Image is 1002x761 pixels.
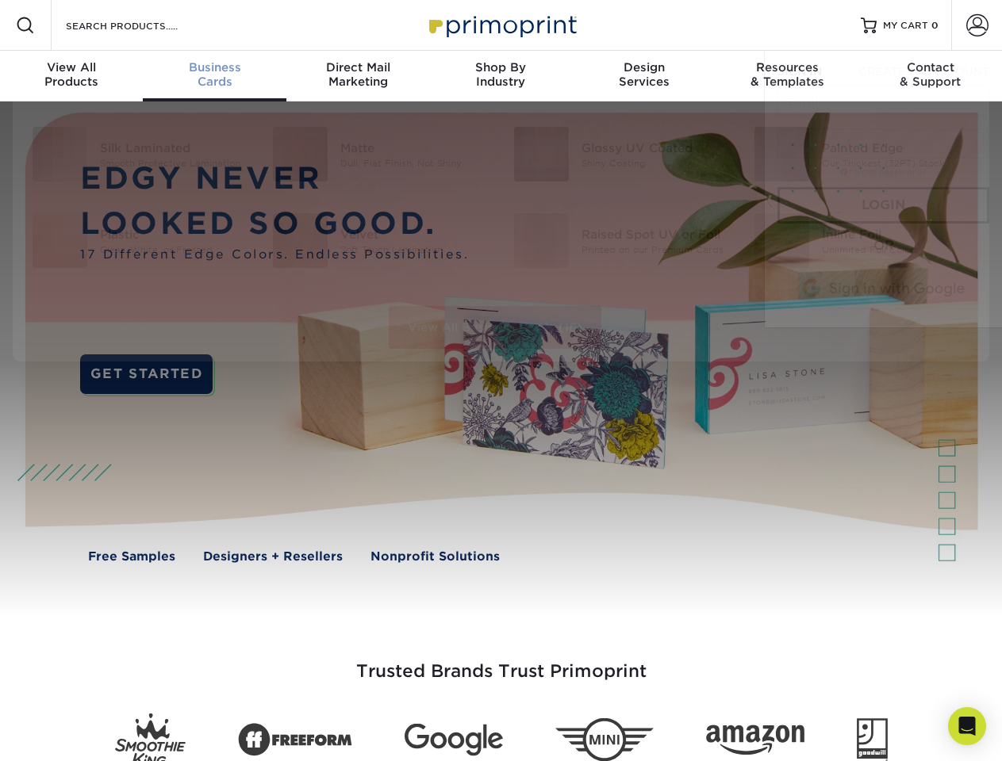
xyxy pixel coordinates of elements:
div: Matte [340,139,489,156]
a: View All Business Cards (16) [389,306,601,349]
img: Primoprint [422,8,581,42]
a: Painted Edge Business Cards Painted Edge Our Thickest (32PT) Stock [754,120,970,188]
a: Login [777,187,989,224]
img: Goodwill [857,718,888,761]
a: DesignServices [573,51,716,101]
img: Google [405,724,503,756]
div: Services [573,60,716,89]
div: Soft Touch Lamination [340,243,489,256]
a: Glossy UV Coated Business Cards Glossy UV Coated Shiny Coating [513,120,730,188]
div: Glossy UV Coated [582,139,730,156]
a: Raised Spot UV or Foil Business Cards Raised Spot UV or Foil Printed on our Premium Cards [513,207,730,274]
iframe: Google Customer Reviews [4,713,135,755]
span: Shop By [429,60,572,75]
span: Business [143,60,286,75]
span: 0 [931,20,939,31]
a: Silk Laminated Business Cards Silk Laminated Smooth Protective Lamination [32,120,248,188]
img: Velvet Business Cards [273,213,328,268]
div: Industry [429,60,572,89]
input: Email [777,86,989,116]
a: Direct MailMarketing [286,51,429,101]
a: Velvet Business Cards Velvet Soft Touch Lamination [272,207,489,274]
img: Painted Edge Business Cards [754,127,809,182]
img: Silk Laminated Business Cards [33,127,87,182]
img: Glossy UV Coated Business Cards [514,127,569,182]
a: Resources& Templates [716,51,858,101]
div: Cards [143,60,286,89]
span: Resources [716,60,858,75]
div: Velvet [340,225,489,243]
div: Clear, White, or Frosted [100,243,248,256]
a: Shop ByIndustry [429,51,572,101]
span: Design [573,60,716,75]
div: Marketing [286,60,429,89]
img: Matte Business Cards [273,127,328,182]
div: & Templates [716,60,858,89]
div: Smooth Protective Lamination [100,156,248,170]
h3: Trusted Brands Trust Primoprint [37,623,966,701]
img: Amazon [706,725,804,755]
a: Inline Foil Business Cards Inline Foil Unlimited Foil Colors [754,207,970,274]
span: SIGN IN [777,65,822,78]
input: SEARCH PRODUCTS..... [64,16,219,35]
div: Raised Spot UV or Foil [582,225,730,243]
div: Shiny Coating [582,156,730,170]
a: Plastic Business Cards Plastic Clear, White, or Frosted [32,207,248,274]
a: forgot password? [840,167,927,178]
span: CREATE AN ACCOUNT [858,65,989,78]
img: Inline Foil Business Cards [754,213,809,268]
span: Direct Mail [286,60,429,75]
img: Plastic Business Cards [33,213,87,268]
div: Plastic [100,225,248,243]
a: BusinessCards [143,51,286,101]
span: MY CART [883,19,928,33]
div: Silk Laminated [100,139,248,156]
div: Open Intercom Messenger [948,707,986,745]
div: Printed on our Premium Cards [582,243,730,256]
div: OR [777,236,989,255]
a: Matte Business Cards Matte Dull, Flat Finish, Not Shiny [272,120,489,188]
div: Dull, Flat Finish, Not Shiny [340,156,489,170]
img: Raised Spot UV or Foil Business Cards [514,213,569,268]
